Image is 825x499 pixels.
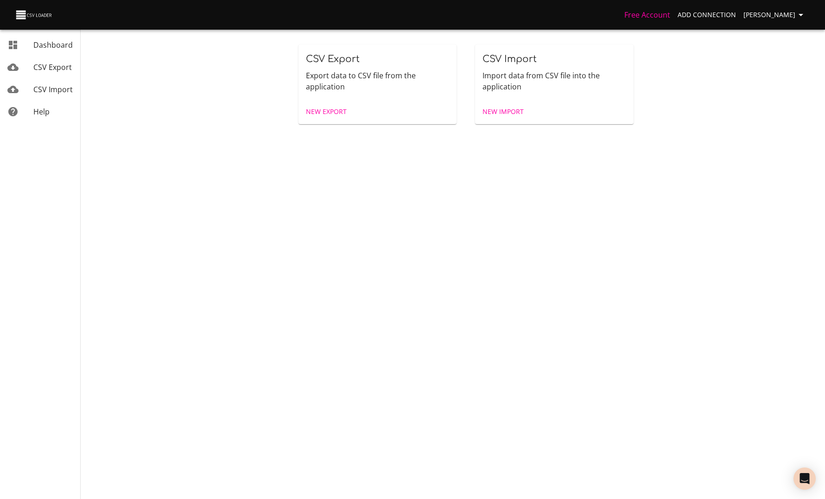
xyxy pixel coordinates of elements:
span: Help [33,107,50,117]
span: CSV Import [33,84,73,95]
img: CSV Loader [15,8,54,21]
a: Add Connection [674,6,740,24]
span: Add Connection [678,9,736,21]
span: Dashboard [33,40,73,50]
span: CSV Export [33,62,72,72]
p: Import data from CSV file into the application [482,70,626,92]
a: Free Account [624,10,670,20]
span: New Export [306,106,347,118]
span: New Import [482,106,524,118]
span: [PERSON_NAME] [743,9,806,21]
span: CSV Export [306,54,360,64]
p: Export data to CSV file from the application [306,70,450,92]
span: CSV Import [482,54,537,64]
div: Open Intercom Messenger [793,467,816,490]
button: [PERSON_NAME] [740,6,810,24]
a: New Export [302,103,350,120]
a: New Import [479,103,527,120]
